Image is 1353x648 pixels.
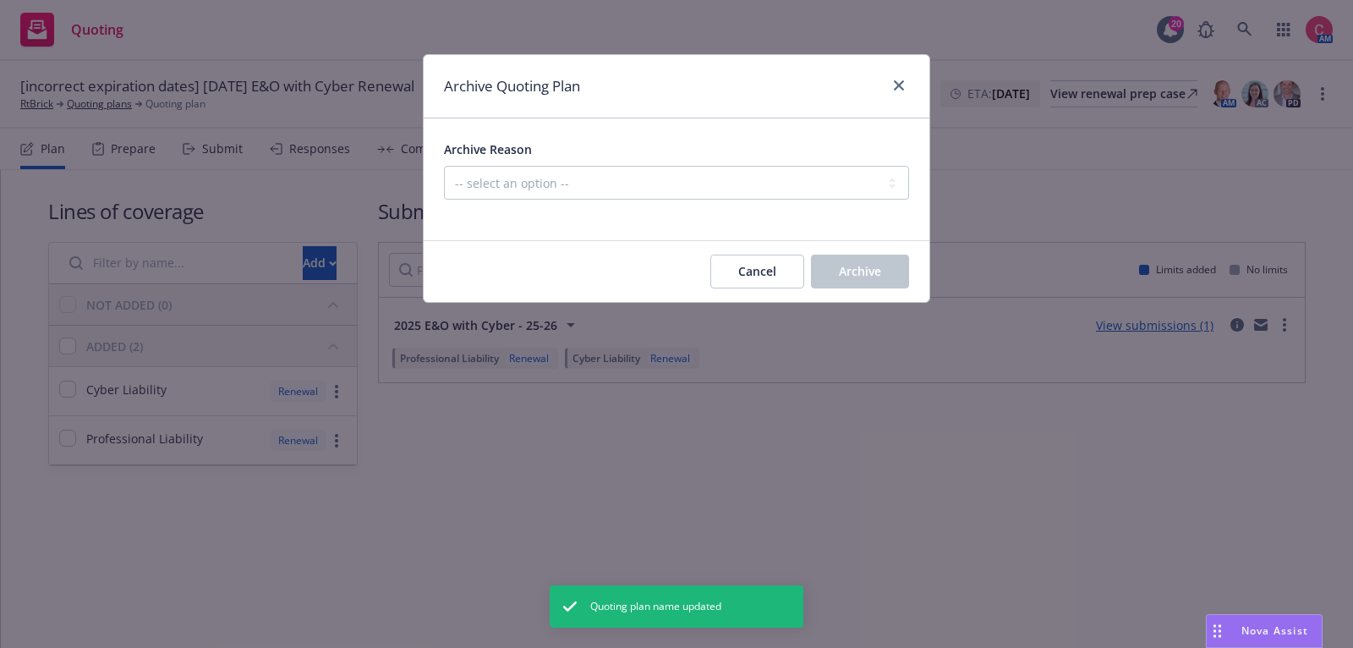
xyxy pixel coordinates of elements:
[1241,623,1308,638] span: Nova Assist
[839,263,881,279] span: Archive
[1206,614,1323,648] button: Nova Assist
[590,599,721,614] span: Quoting plan name updated
[1207,615,1228,647] div: Drag to move
[811,255,909,288] button: Archive
[738,263,776,279] span: Cancel
[444,75,580,97] h1: Archive Quoting Plan
[889,75,909,96] a: close
[444,141,532,157] span: Archive Reason
[710,255,804,288] button: Cancel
